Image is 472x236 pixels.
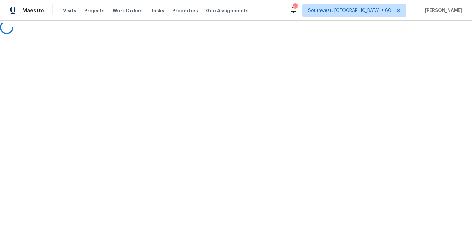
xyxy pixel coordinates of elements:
span: Geo Assignments [206,7,249,14]
span: Southwest, [GEOGRAPHIC_DATA] + 60 [308,7,391,14]
span: Properties [172,7,198,14]
span: Tasks [151,8,164,13]
span: Visits [63,7,76,14]
span: Work Orders [113,7,143,14]
span: Maestro [22,7,44,14]
div: 808 [293,4,297,11]
span: Projects [84,7,105,14]
span: [PERSON_NAME] [422,7,462,14]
